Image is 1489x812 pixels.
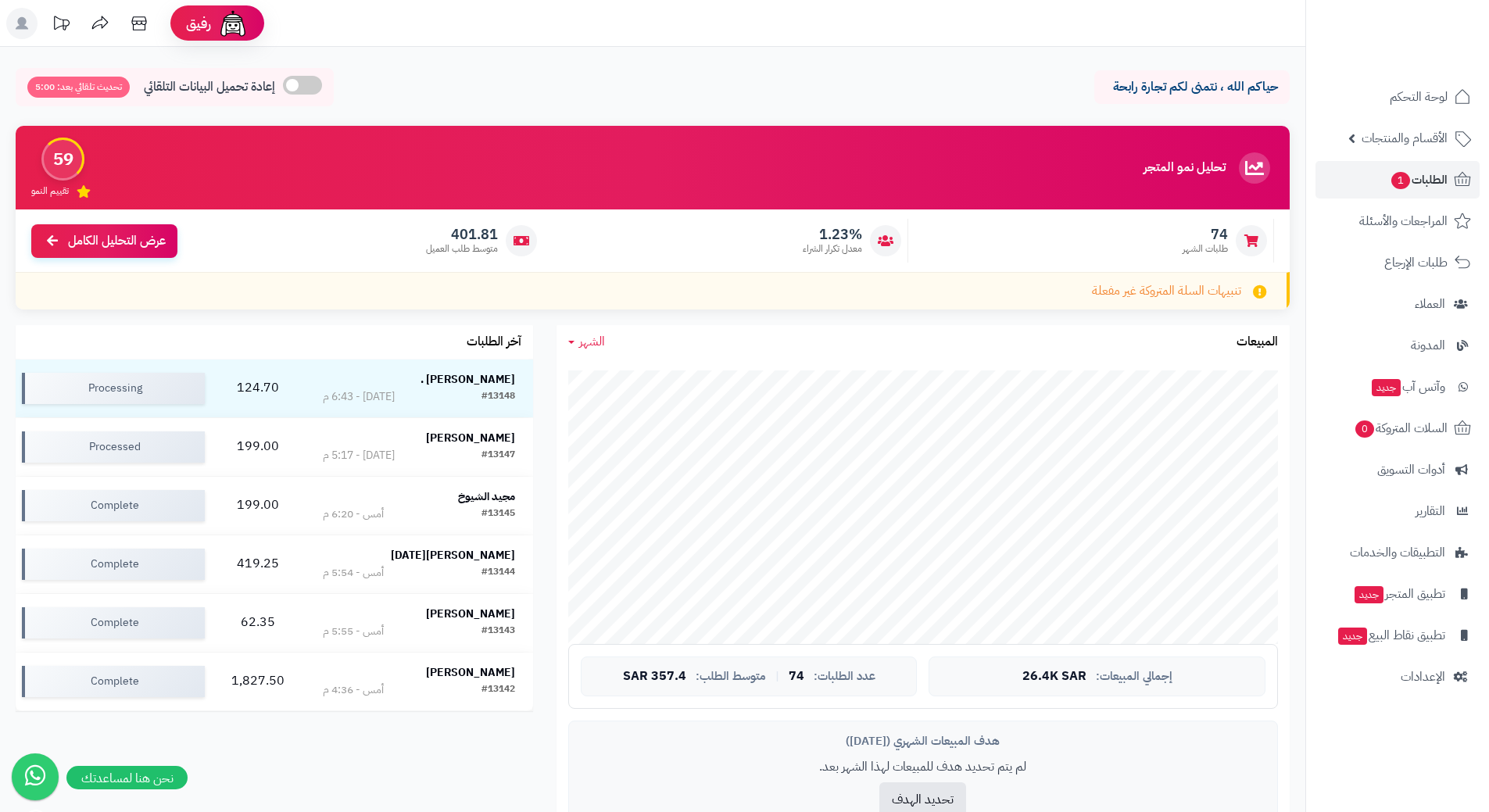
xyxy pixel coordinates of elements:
div: [DATE] - 5:17 م [323,448,395,463]
div: أمس - 6:20 م [323,506,384,522]
span: | [775,671,779,682]
span: الشهر [579,332,605,351]
strong: مجيد الشيوخ [458,488,515,505]
div: #13147 [481,448,515,463]
span: متوسط طلب العميل [426,242,498,256]
span: التطبيقات والخدمات [1350,542,1445,563]
span: جديد [1355,586,1383,603]
h3: آخر الطلبات [467,335,521,349]
a: العملاء [1315,285,1480,323]
a: التطبيقات والخدمات [1315,534,1480,571]
div: #13143 [481,624,515,639]
span: 1.23% [803,226,862,243]
strong: [PERSON_NAME] [426,664,515,681]
div: Complete [22,666,205,697]
div: Complete [22,607,205,639]
span: تطبيق المتجر [1353,583,1445,605]
strong: [PERSON_NAME] [426,430,515,446]
a: تحديثات المنصة [41,8,81,43]
span: أدوات التسويق [1377,459,1445,481]
a: الطلبات1 [1315,161,1480,199]
div: أمس - 5:55 م [323,624,384,639]
a: طلبات الإرجاع [1315,244,1480,281]
a: السلات المتروكة0 [1315,410,1480,447]
a: تطبيق المتجرجديد [1315,575,1480,613]
div: Complete [22,549,205,580]
span: الإعدادات [1401,666,1445,688]
td: 199.00 [211,477,305,535]
span: 74 [789,670,804,684]
div: #13148 [481,389,515,405]
div: #13142 [481,682,515,698]
span: رفيق [186,14,211,33]
div: أمس - 4:36 م [323,682,384,698]
p: لم يتم تحديد هدف للمبيعات لهذا الشهر بعد. [581,758,1265,776]
span: 74 [1183,226,1228,243]
span: عرض التحليل الكامل [68,232,166,250]
td: 62.35 [211,594,305,652]
td: 1,827.50 [211,653,305,710]
div: هدف المبيعات الشهري ([DATE]) [581,733,1265,749]
div: #13145 [481,506,515,522]
img: ai-face.png [217,8,249,39]
span: 401.81 [426,226,498,243]
strong: [PERSON_NAME][DATE] [391,547,515,563]
h3: تحليل نمو المتجر [1144,161,1226,175]
p: حياكم الله ، نتمنى لكم تجارة رابحة [1106,78,1278,96]
a: تطبيق نقاط البيعجديد [1315,617,1480,654]
span: لوحة التحكم [1390,86,1448,108]
span: إعادة تحميل البيانات التلقائي [144,78,275,96]
span: وآتس آب [1370,376,1445,398]
span: طلبات الإرجاع [1384,252,1448,274]
div: [DATE] - 6:43 م [323,389,395,405]
a: لوحة التحكم [1315,78,1480,116]
span: تحديث تلقائي بعد: 5:00 [27,77,130,98]
span: معدل تكرار الشراء [803,242,862,256]
span: 26.4K SAR [1022,670,1086,684]
div: Processing [22,373,205,404]
a: الشهر [568,333,605,351]
a: التقارير [1315,492,1480,530]
span: جديد [1372,379,1401,396]
span: طلبات الشهر [1183,242,1228,256]
span: المدونة [1411,334,1445,356]
a: المدونة [1315,327,1480,364]
span: التقارير [1416,500,1445,522]
span: عدد الطلبات: [814,670,875,683]
div: Processed [22,431,205,463]
strong: [PERSON_NAME] . [421,371,515,388]
a: عرض التحليل الكامل [31,224,177,258]
a: المراجعات والأسئلة [1315,202,1480,240]
span: 357.4 SAR [623,670,686,684]
span: الطلبات [1390,169,1448,191]
div: Complete [22,490,205,521]
td: 124.70 [211,359,305,417]
span: 1 [1391,172,1410,189]
strong: [PERSON_NAME] [426,606,515,622]
span: الأقسام والمنتجات [1362,127,1448,149]
a: أدوات التسويق [1315,451,1480,488]
span: العملاء [1415,293,1445,315]
span: تقييم النمو [31,184,69,198]
div: أمس - 5:54 م [323,565,384,581]
h3: المبيعات [1237,335,1278,349]
td: 199.00 [211,418,305,476]
span: تطبيق نقاط البيع [1337,624,1445,646]
span: متوسط الطلب: [696,670,766,683]
td: 419.25 [211,535,305,593]
span: تنبيهات السلة المتروكة غير مفعلة [1092,282,1241,300]
span: 0 [1355,420,1374,438]
a: الإعدادات [1315,658,1480,696]
span: إجمالي المبيعات: [1096,670,1172,683]
span: السلات المتروكة [1354,417,1448,439]
a: وآتس آبجديد [1315,368,1480,406]
span: المراجعات والأسئلة [1359,210,1448,232]
div: #13144 [481,565,515,581]
span: جديد [1338,628,1367,645]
